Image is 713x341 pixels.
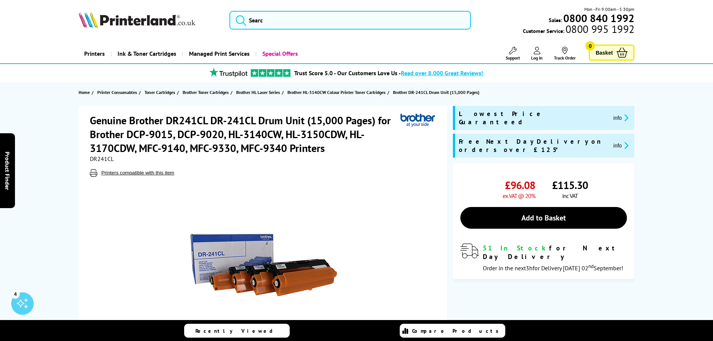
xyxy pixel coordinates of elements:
[110,44,182,63] a: Ink & Toner Cartridges
[460,244,627,271] div: modal_delivery
[400,113,435,127] img: Brother
[584,6,634,13] span: Mon - Fri 9:00am - 5:30pm
[195,328,280,334] span: Recently Viewed
[589,45,634,61] a: Basket 0
[459,110,607,126] span: Lowest Price Guaranteed
[11,290,19,298] div: 4
[255,44,304,63] a: Special Offers
[287,88,386,96] span: Brother HL-3140CW Colour Printer Toner Cartridges
[251,69,290,77] img: trustpilot rating
[460,207,627,229] a: Add to Basket
[531,47,543,61] a: Log In
[183,88,231,96] a: Brother Toner Cartridges
[184,324,290,338] a: Recently Viewed
[526,264,533,272] span: 3h
[118,44,176,63] span: Ink & Toner Cartridges
[182,44,255,63] a: Managed Print Services
[506,47,520,61] a: Support
[562,192,578,200] span: inc VAT
[79,88,92,96] a: Home
[611,141,631,150] button: promo-description
[206,68,251,77] img: trustpilot rating
[144,88,175,96] span: Toner Cartridges
[459,137,607,154] span: Free Next Day Delivery on orders over £125*
[483,244,627,261] div: for Next Day Delivery
[400,324,505,338] a: Compare Products
[236,88,280,96] span: Brother HL Laser Series
[563,11,634,25] b: 0800 840 1992
[99,170,177,176] button: Printers compatible with this item
[554,47,576,61] a: Track Order
[191,192,337,338] img: Brother DR241CL DR-241CL Drum Unit (15,000 Pages)
[412,328,503,334] span: Compare Products
[144,88,177,96] a: Toner Cartridges
[506,55,520,61] span: Support
[595,48,613,58] span: Basket
[564,25,634,33] span: 0800 995 1992
[183,88,229,96] span: Brother Toner Cartridges
[229,11,471,30] input: Searc
[97,88,137,96] span: Printer Consumables
[79,11,220,29] a: Printerland Logo
[531,55,543,61] span: Log In
[79,44,110,63] a: Printers
[549,16,562,24] span: Sales:
[585,41,595,51] span: 0
[503,192,535,200] span: ex VAT @ 20%
[79,88,90,96] span: Home
[294,69,483,77] a: Trust Score 5.0 - Our Customers Love Us -Read over 8,000 Great Reviews!
[90,155,114,162] span: DR241CL
[611,113,631,122] button: promo-description
[90,113,400,155] h1: Genuine Brother DR241CL DR-241CL Drum Unit (15,000 Pages) for Brother DCP-9015, DCP-9020, HL-3140...
[236,88,282,96] a: Brother HL Laser Series
[4,151,11,190] span: Product Finder
[552,178,588,192] span: £115.30
[483,264,623,272] span: Order in the next for Delivery [DATE] 02 September!
[287,88,387,96] a: Brother HL-3140CW Colour Printer Toner Cartridges
[393,89,479,95] span: Brother DR-241CL Drum Unit (15,000 Pages)
[483,244,549,252] span: 51 In Stock
[97,88,139,96] a: Printer Consumables
[523,25,634,34] span: Customer Service:
[79,11,195,28] img: Printerland Logo
[401,69,483,77] span: Read over 8,000 Great Reviews!
[505,178,535,192] span: £96.08
[588,263,594,270] sup: nd
[562,15,634,22] a: 0800 840 1992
